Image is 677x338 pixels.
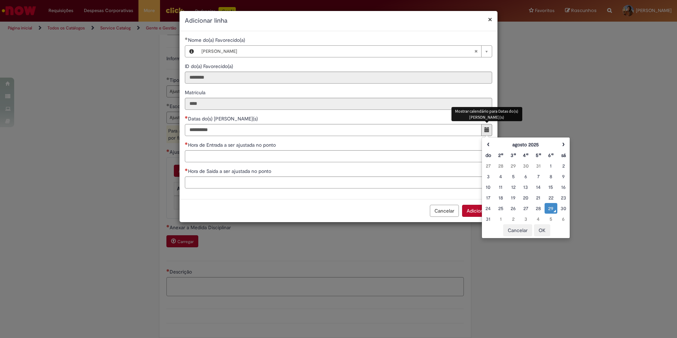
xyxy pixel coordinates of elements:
[484,205,493,212] div: 24 August 2025 Sunday
[507,150,519,160] th: Terça-feira
[521,162,530,169] div: 30 July 2025 Wednesday
[484,173,493,180] div: 03 August 2025 Sunday
[484,215,493,222] div: 31 August 2025 Sunday
[185,176,492,188] input: Hora de Saída a ser ajustada no ponto
[521,173,530,180] div: 06 August 2025 Wednesday
[185,63,234,69] span: Somente leitura - ID do(a) Favorecido(a)
[509,184,518,191] div: 12 August 2025 Tuesday
[534,194,543,201] div: 21 August 2025 Thursday
[496,173,505,180] div: 04 August 2025 Monday
[534,162,543,169] div: 31 July 2025 Thursday
[534,184,543,191] div: 14 August 2025 Thursday
[546,215,555,222] div: 05 September 2025 Friday
[185,124,482,136] input: Datas do(s) Ajuste(s)
[559,184,568,191] div: 16 August 2025 Saturday
[185,46,198,57] button: Nome do(a) Favorecido(a), Visualizar este registro Leticia De Paula
[546,162,555,169] div: 01 August 2025 Friday
[546,194,555,201] div: 22 August 2025 Friday
[185,98,492,110] input: Matrícula
[559,205,568,212] div: 30 August 2025 Saturday
[534,224,550,236] button: OK
[185,16,492,26] h2: Adicionar linha
[481,124,492,136] button: Mostrar calendário para Datas do(s) Ajuste(s)
[546,173,555,180] div: 08 August 2025 Friday
[185,168,188,171] span: Necessários
[559,215,568,222] div: 06 September 2025 Saturday
[509,162,518,169] div: 29 July 2025 Tuesday
[185,142,188,145] span: Necessários
[534,173,543,180] div: 07 August 2025 Thursday
[509,173,518,180] div: 05 August 2025 Tuesday
[198,46,492,57] a: [PERSON_NAME]Limpar campo Nome do(a) Favorecido(a)
[482,139,494,150] th: Mês anterior
[188,142,277,148] span: Hora de Entrada a ser ajustada no ponto
[532,150,545,160] th: Quinta-feira
[484,194,493,201] div: 17 August 2025 Sunday
[509,194,518,201] div: 19 August 2025 Tuesday
[545,150,557,160] th: Sexta-feira
[546,184,555,191] div: 15 August 2025 Friday
[494,150,507,160] th: Segunda-feira
[557,139,570,150] th: Próximo mês
[509,205,518,212] div: 26 August 2025 Tuesday
[185,37,188,40] span: Obrigatório Preenchido
[509,215,518,222] div: 02 September 2025 Tuesday
[188,116,259,122] span: Datas do(s) [PERSON_NAME](s)
[471,46,481,57] abbr: Limpar campo Nome do(a) Favorecido(a)
[496,162,505,169] div: 28 July 2025 Monday
[557,150,570,160] th: Sábado
[546,205,555,212] div: O seletor de data foi aberto.29 August 2025 Friday
[185,150,492,162] input: Hora de Entrada a ser ajustada no ponto
[484,184,493,191] div: 10 August 2025 Sunday
[484,162,493,169] div: 27 July 2025 Sunday
[534,215,543,222] div: 04 September 2025 Thursday
[521,205,530,212] div: 27 August 2025 Wednesday
[430,205,459,217] button: Cancelar
[503,224,532,236] button: Cancelar
[185,89,207,96] span: Somente leitura - Matrícula
[496,205,505,212] div: 25 August 2025 Monday
[451,107,522,121] div: Mostrar calendário para Datas do(s) [PERSON_NAME](s)
[185,116,188,119] span: Necessários
[188,37,246,43] span: Necessários - Nome do(a) Favorecido(a)
[521,184,530,191] div: 13 August 2025 Wednesday
[201,46,474,57] span: [PERSON_NAME]
[521,194,530,201] div: 20 August 2025 Wednesday
[534,205,543,212] div: 28 August 2025 Thursday
[482,137,570,238] div: Escolher data
[462,205,492,217] button: Adicionar
[559,194,568,201] div: 23 August 2025 Saturday
[496,215,505,222] div: 01 September 2025 Monday
[496,194,505,201] div: 18 August 2025 Monday
[185,72,492,84] input: ID do(a) Favorecido(a)
[488,16,492,23] button: Fechar modal
[521,215,530,222] div: 03 September 2025 Wednesday
[519,150,532,160] th: Quarta-feira
[559,173,568,180] div: 09 August 2025 Saturday
[188,168,273,174] span: Hora de Saída a ser ajustada no ponto
[482,150,494,160] th: Domingo
[494,139,557,150] th: agosto 2025. Alternar mês
[496,184,505,191] div: 11 August 2025 Monday
[559,162,568,169] div: 02 August 2025 Saturday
